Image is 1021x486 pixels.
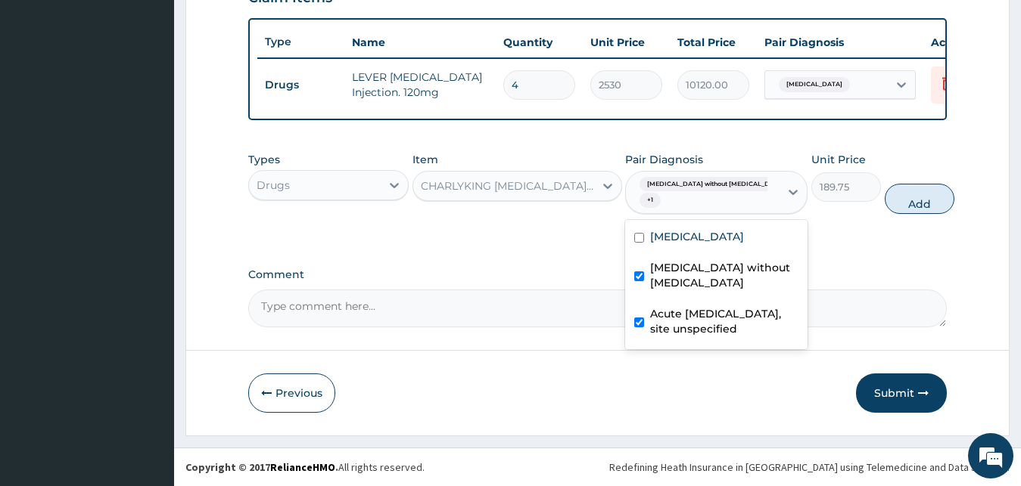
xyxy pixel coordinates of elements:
[412,152,438,167] label: Item
[79,85,254,104] div: Chat with us now
[185,460,338,474] strong: Copyright © 2017 .
[640,177,792,192] span: [MEDICAL_DATA] without [MEDICAL_DATA]
[257,28,344,56] th: Type
[28,76,61,113] img: d_794563401_company_1708531726252_794563401
[650,229,744,244] label: [MEDICAL_DATA]
[670,27,757,57] th: Total Price
[640,193,661,208] span: + 1
[650,260,798,290] label: [MEDICAL_DATA] without [MEDICAL_DATA]
[609,460,1010,475] div: Redefining Heath Insurance in [GEOGRAPHIC_DATA] using Telemedicine and Data Science!
[248,153,280,166] label: Types
[248,373,335,413] button: Previous
[779,77,850,92] span: [MEDICAL_DATA]
[885,184,954,214] button: Add
[856,373,947,413] button: Submit
[583,27,670,57] th: Unit Price
[344,27,496,57] th: Name
[344,62,496,107] td: LEVER [MEDICAL_DATA] Injection. 120mg
[811,152,866,167] label: Unit Price
[270,460,335,474] a: RelianceHMO
[257,71,344,99] td: Drugs
[625,152,703,167] label: Pair Diagnosis
[923,27,999,57] th: Actions
[421,178,596,193] div: CHARLYKING [MEDICAL_DATA] 500mg
[8,325,288,378] textarea: Type your message and hit 'Enter'
[174,447,1021,486] footer: All rights reserved.
[88,147,209,299] span: We're online!
[248,268,948,281] label: Comment
[248,8,285,44] div: Minimize live chat window
[757,27,923,57] th: Pair Diagnosis
[496,27,583,57] th: Quantity
[650,306,798,336] label: Acute [MEDICAL_DATA], site unspecified
[257,178,290,193] div: Drugs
